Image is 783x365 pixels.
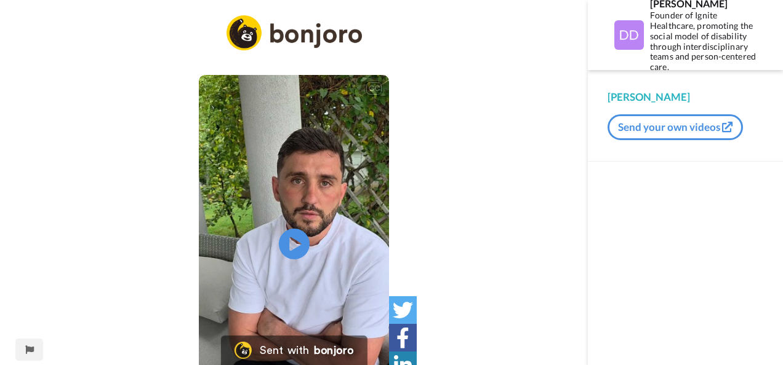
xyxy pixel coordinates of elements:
img: logo_full.png [227,15,362,50]
div: CC [366,82,382,95]
a: Bonjoro LogoSent withbonjoro [220,336,367,365]
div: Founder of Ignite Healthcare, promoting the social model of disability through interdisciplinary ... [650,10,763,73]
button: Send your own videos [608,114,743,140]
div: [PERSON_NAME] [608,90,763,104]
div: Sent with [260,345,309,356]
img: Profile Image [614,20,644,50]
img: Bonjoro Logo [234,342,251,359]
div: bonjoro [314,345,353,356]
